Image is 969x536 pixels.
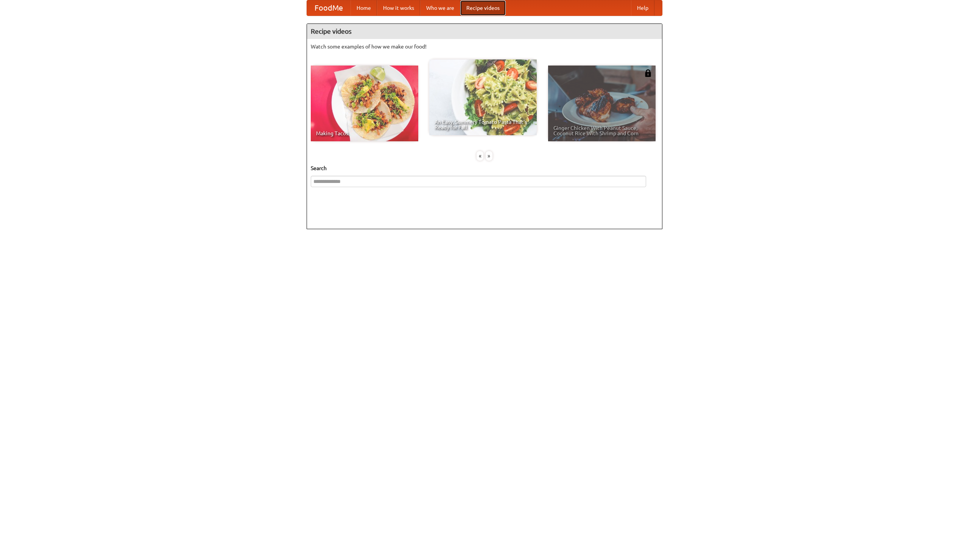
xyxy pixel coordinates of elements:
span: An Easy, Summery Tomato Pasta That's Ready for Fall [435,119,531,130]
a: Making Tacos [311,66,418,141]
img: 483408.png [644,69,652,77]
a: Recipe videos [460,0,506,16]
a: An Easy, Summery Tomato Pasta That's Ready for Fall [429,59,537,135]
a: Who we are [420,0,460,16]
a: FoodMe [307,0,351,16]
div: « [477,151,483,161]
span: Making Tacos [316,131,413,136]
h5: Search [311,164,658,172]
a: Home [351,0,377,16]
p: Watch some examples of how we make our food! [311,43,658,50]
div: » [486,151,492,161]
h4: Recipe videos [307,24,662,39]
a: Help [631,0,654,16]
a: How it works [377,0,420,16]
